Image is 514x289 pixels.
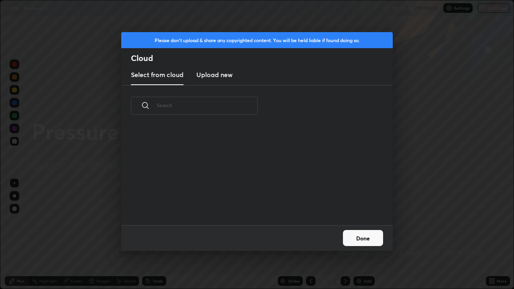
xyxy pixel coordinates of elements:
button: Done [343,230,383,246]
h3: Upload new [196,70,233,79]
h3: Select from cloud [131,70,184,79]
h2: Cloud [131,53,393,63]
div: grid [121,124,383,225]
input: Search [157,88,258,122]
div: Please don't upload & share any copyrighted content. You will be held liable if found doing so. [121,32,393,48]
